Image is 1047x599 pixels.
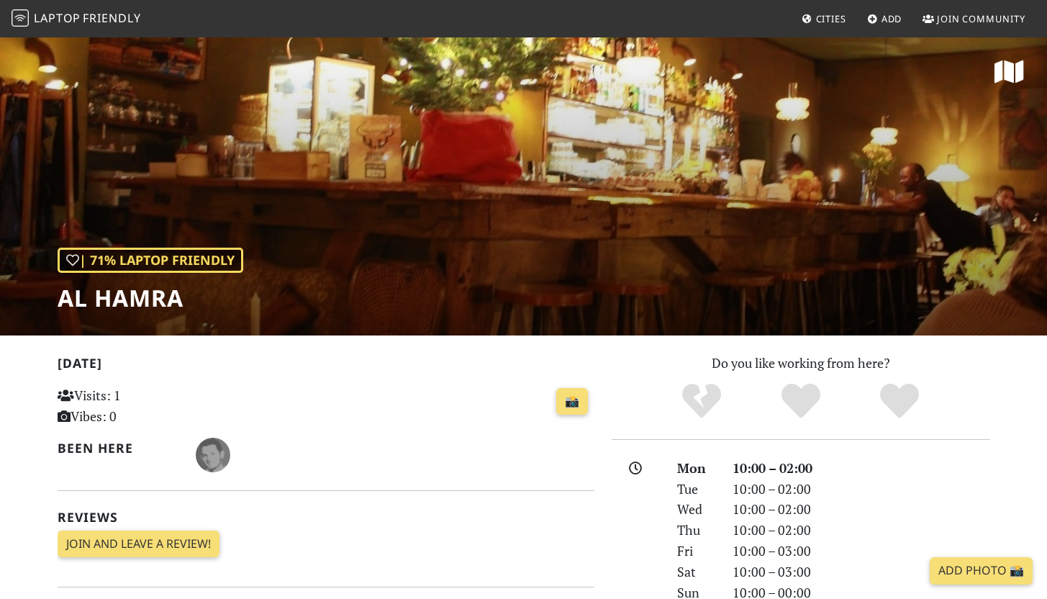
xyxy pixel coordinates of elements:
[861,6,908,32] a: Add
[668,520,723,541] div: Thu
[196,445,230,462] span: KJ Price
[668,458,723,479] div: Mon
[881,12,902,25] span: Add
[816,12,846,25] span: Cities
[668,562,723,582] div: Sat
[58,531,219,558] a: Join and leave a review!
[612,353,990,374] p: Do you like working from here?
[668,479,723,500] div: Tue
[12,6,141,32] a: LaptopFriendly LaptopFriendly
[34,10,81,26] span: Laptop
[196,438,230,472] img: 1398-kj.jpg
[58,284,243,312] h1: Al Hamra
[850,382,949,421] div: Definitely!
[652,382,751,421] div: No
[724,520,999,541] div: 10:00 – 02:00
[668,499,723,520] div: Wed
[12,9,29,27] img: LaptopFriendly
[58,356,594,377] h2: [DATE]
[724,499,999,520] div: 10:00 – 02:00
[58,385,225,427] p: Visits: 1 Vibes: 0
[83,10,140,26] span: Friendly
[724,541,999,562] div: 10:00 – 03:00
[724,562,999,582] div: 10:00 – 03:00
[58,248,243,273] div: | 71% Laptop Friendly
[796,6,852,32] a: Cities
[668,541,723,562] div: Fri
[937,12,1025,25] span: Join Community
[751,382,851,421] div: Yes
[917,6,1031,32] a: Join Community
[930,557,1033,585] a: Add Photo 📸
[724,479,999,500] div: 10:00 – 02:00
[556,388,588,415] a: 📸
[58,441,179,456] h2: Been here
[58,510,594,525] h2: Reviews
[724,458,999,479] div: 10:00 – 02:00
